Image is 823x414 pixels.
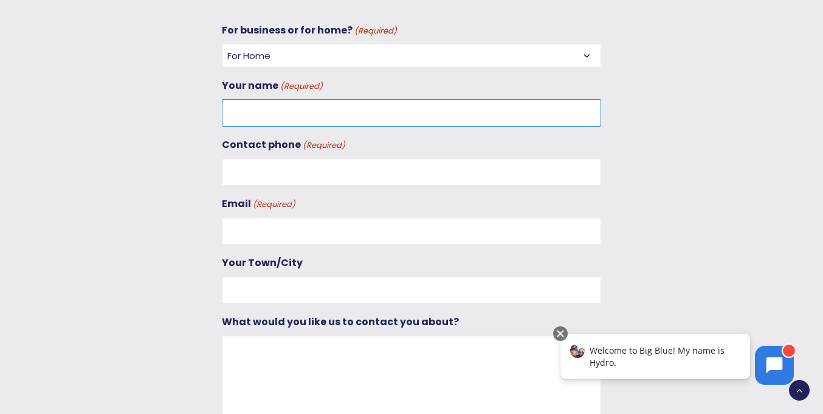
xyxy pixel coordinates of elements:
label: Email [222,195,295,212]
label: What would you like us to contact you about? [222,314,459,331]
label: Your name [222,77,323,94]
iframe: Chatbot [548,324,806,397]
label: Your Town/City [222,254,303,272]
span: (Required) [354,24,398,38]
span: (Required) [302,139,346,153]
label: For business or for home? [222,22,397,39]
span: (Required) [252,198,296,212]
span: (Required) [280,80,323,94]
label: Contact phone [222,136,345,153]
